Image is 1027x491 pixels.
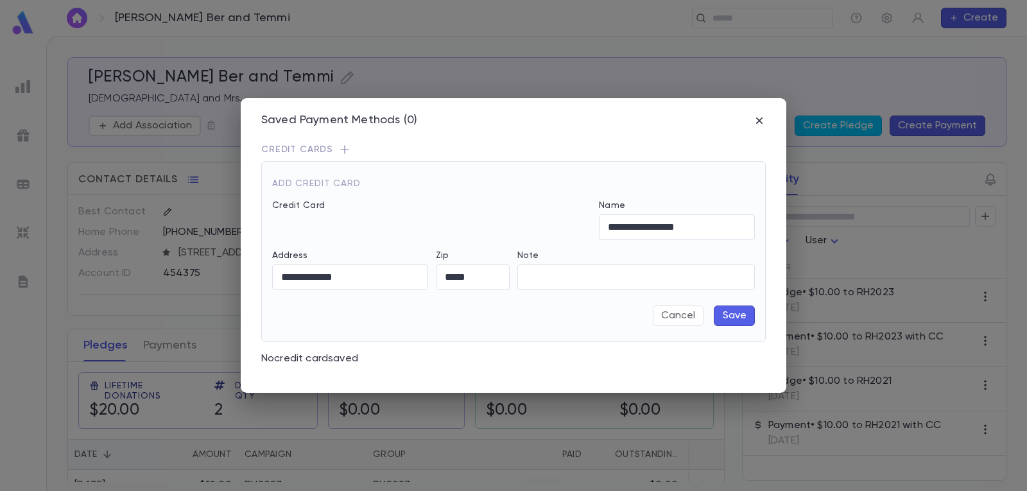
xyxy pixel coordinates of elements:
[436,250,449,261] label: Zip
[261,352,766,365] p: No credit card saved
[261,114,417,128] div: Saved Payment Methods (0)
[272,179,361,188] span: Add Credit Card
[261,144,333,155] span: Credit Cards
[599,200,625,211] label: Name
[714,306,755,326] button: Save
[272,250,307,261] label: Address
[653,306,703,326] button: Cancel
[272,200,591,211] p: Credit Card
[517,250,539,261] label: Note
